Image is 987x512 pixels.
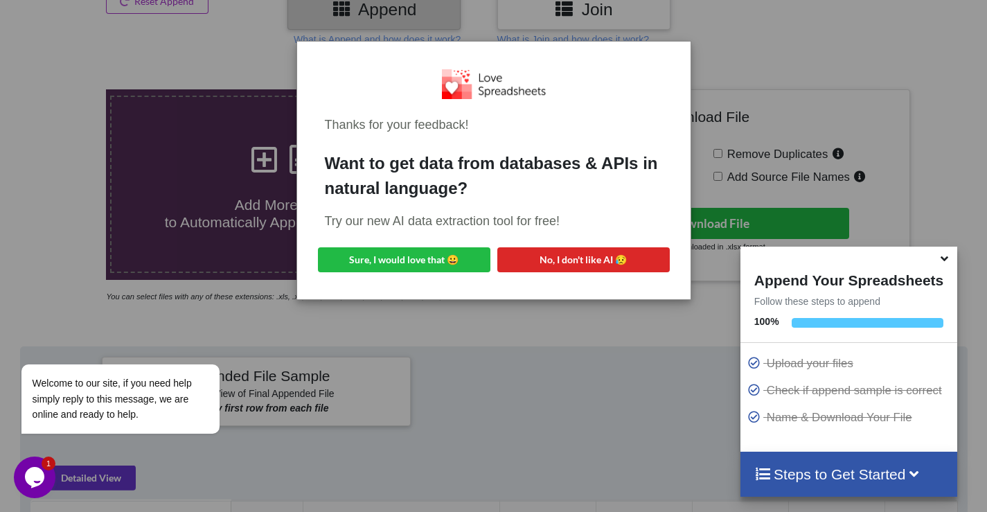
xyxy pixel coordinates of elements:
[740,294,957,308] p: Follow these steps to append
[754,466,943,483] h4: Steps to Get Started
[325,151,663,201] div: Want to get data from databases & APIs in natural language?
[14,239,263,450] iframe: chat widget
[747,409,954,426] p: Name & Download Your File
[318,247,490,272] button: Sure, I would love that 😀
[740,268,957,289] h4: Append Your Spreadsheets
[14,457,58,498] iframe: chat widget
[325,212,663,231] div: Try our new AI data extraction tool for free!
[497,247,670,272] button: No, I don't like AI 😥
[442,69,546,99] img: Logo.png
[754,316,779,327] b: 100 %
[747,355,954,372] p: Upload your files
[747,382,954,399] p: Check if append sample is correct
[325,116,663,134] div: Thanks for your feedback!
